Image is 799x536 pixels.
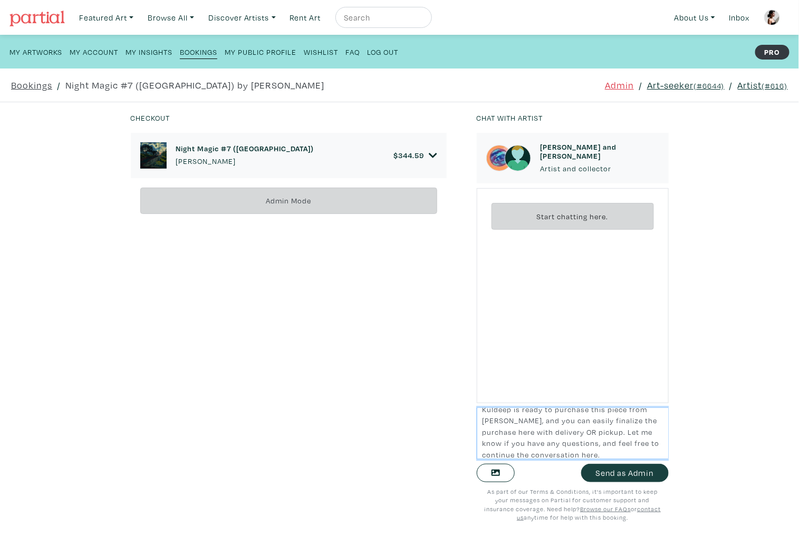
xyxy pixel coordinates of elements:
[669,7,720,28] a: About Us
[225,47,296,57] small: My Public Profile
[580,505,631,513] a: Browse our FAQs
[9,44,62,59] a: My Artworks
[345,47,360,57] small: FAQ
[764,9,780,25] img: phpThumb.php
[738,78,788,92] a: Artist(#616)
[131,113,170,123] small: Checkout
[225,44,296,59] a: My Public Profile
[345,44,360,59] a: FAQ
[762,81,788,91] small: (#616)
[725,7,755,28] a: Inbox
[541,163,659,174] p: Artist and collector
[505,145,531,171] img: avatar.png
[517,505,661,522] a: contact us
[605,78,634,92] a: Admin
[647,78,725,92] a: Art-seeker(#6644)
[581,464,669,482] button: Send as Admin
[639,78,642,92] span: /
[304,44,338,59] a: Wishlist
[285,7,326,28] a: Rent Art
[694,81,725,91] small: (#6644)
[477,113,543,123] small: Chat with artist
[304,47,338,57] small: Wishlist
[486,145,513,171] img: phpThumb.php
[126,44,172,59] a: My Insights
[180,47,217,57] small: Bookings
[398,150,424,160] span: 344.59
[484,488,661,522] small: As part of our Terms & Conditions, it's important to keep your messages on Partial for customer s...
[70,47,118,57] small: My Account
[180,44,217,59] a: Bookings
[343,11,422,24] input: Search
[143,7,199,28] a: Browse All
[393,151,437,160] a: $344.59
[541,142,659,161] h6: [PERSON_NAME] and [PERSON_NAME]
[70,44,118,59] a: My Account
[57,78,61,92] span: /
[367,44,398,59] a: Log Out
[176,144,314,167] a: Night Magic #7 ([GEOGRAPHIC_DATA]) [PERSON_NAME]
[126,47,172,57] small: My Insights
[9,47,62,57] small: My Artworks
[176,144,314,153] h6: Night Magic #7 ([GEOGRAPHIC_DATA])
[204,7,281,28] a: Discover Artists
[755,45,790,60] strong: PRO
[65,78,324,92] a: Night Magic #7 ([GEOGRAPHIC_DATA]) by [PERSON_NAME]
[729,78,733,92] span: /
[74,7,138,28] a: Featured Art
[492,203,654,230] div: Start chatting here.
[176,155,314,167] p: [PERSON_NAME]
[11,78,52,92] a: Bookings
[393,151,424,160] h6: $
[367,47,398,57] small: Log Out
[140,188,437,215] div: Admin Mode
[140,142,167,169] img: phpThumb.php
